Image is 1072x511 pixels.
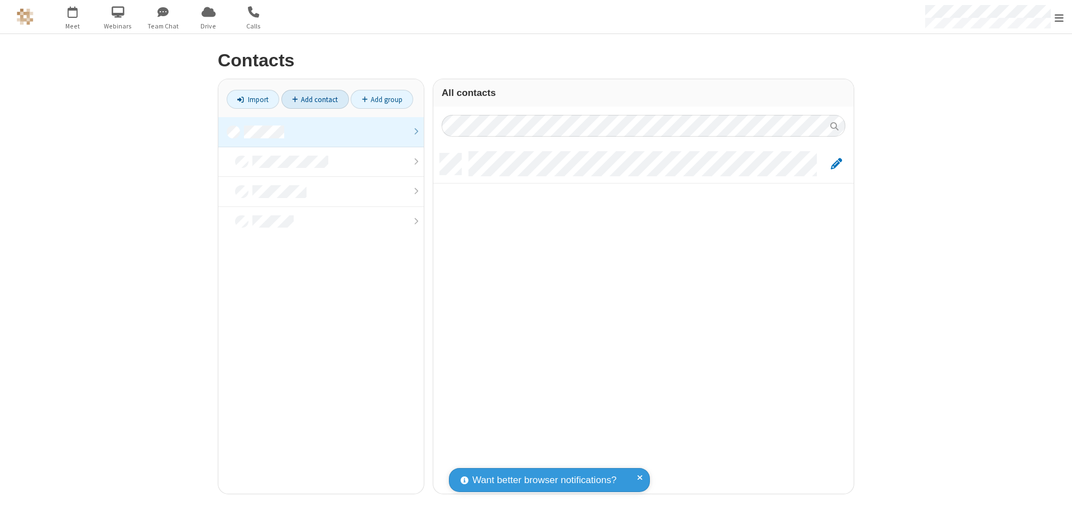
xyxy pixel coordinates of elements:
iframe: Chat [1044,482,1064,503]
h2: Contacts [218,51,854,70]
a: Add group [351,90,413,109]
div: grid [433,145,854,494]
button: Edit [825,157,847,171]
span: Want better browser notifications? [472,473,616,488]
span: Webinars [97,21,139,31]
a: Import [227,90,279,109]
span: Calls [233,21,275,31]
h3: All contacts [442,88,845,98]
span: Drive [188,21,229,31]
span: Meet [52,21,94,31]
span: Team Chat [142,21,184,31]
a: Add contact [281,90,349,109]
img: QA Selenium DO NOT DELETE OR CHANGE [17,8,33,25]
